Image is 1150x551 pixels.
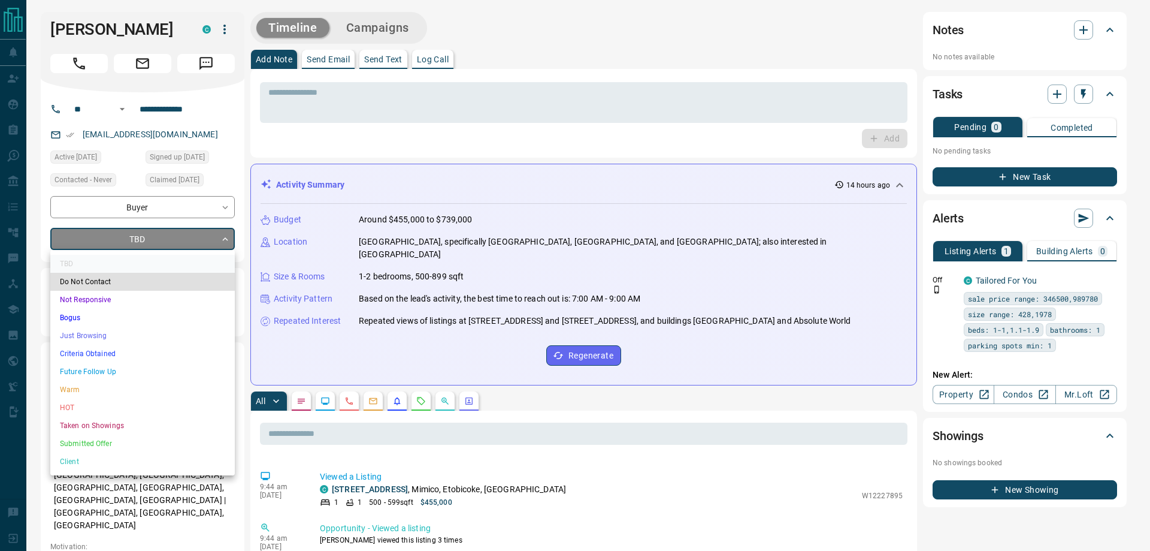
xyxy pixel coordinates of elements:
[50,327,235,345] li: Just Browsing
[50,363,235,381] li: Future Follow Up
[50,435,235,453] li: Submitted Offer
[50,309,235,327] li: Bogus
[50,453,235,471] li: Client
[50,273,235,291] li: Do Not Contact
[50,291,235,309] li: Not Responsive
[50,399,235,417] li: HOT
[50,381,235,399] li: Warm
[50,417,235,435] li: Taken on Showings
[50,345,235,363] li: Criteria Obtained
